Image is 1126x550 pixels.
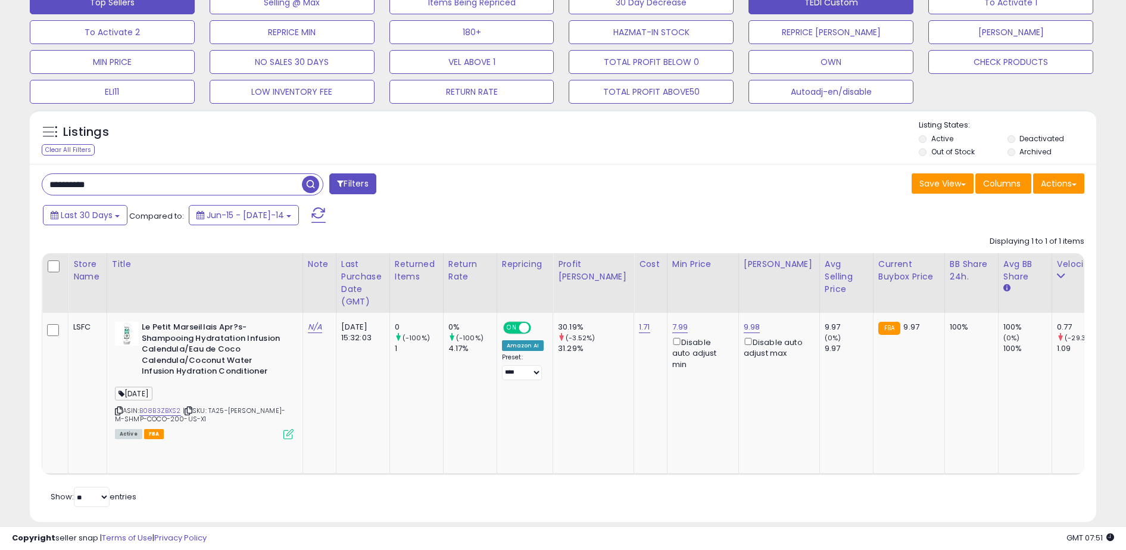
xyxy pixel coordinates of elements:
div: Profit [PERSON_NAME] [558,258,629,283]
img: 310V-dlH+yL._SL40_.jpg [115,322,139,346]
a: B08B3ZBXS2 [139,406,181,416]
span: ON [504,323,519,333]
div: 1 [395,343,443,354]
button: REPRICE [PERSON_NAME] [748,20,913,44]
a: Terms of Use [102,532,152,543]
span: OFF [529,323,548,333]
small: (-3.52%) [566,333,595,343]
div: Repricing [502,258,548,271]
div: Min Price [672,258,734,271]
b: Le Petit Marseillais Apr?s-Shampooing Hydratation Infusion Calendula/Eau de Coco Calendula/Coconu... [142,322,286,380]
button: TOTAL PROFIT ABOVE50 [569,80,734,104]
button: Columns [975,173,1031,194]
button: Filters [329,173,376,194]
button: REPRICE MIN [210,20,375,44]
span: Show: entries [51,491,136,502]
div: Avg BB Share [1003,258,1047,283]
button: RETURN RATE [389,80,554,104]
div: 31.29% [558,343,634,354]
span: All listings currently available for purchase on Amazon [115,429,142,439]
div: Return Rate [448,258,492,283]
div: 9.97 [825,322,873,333]
button: 180+ [389,20,554,44]
span: FBA [144,429,164,439]
a: N/A [308,321,322,333]
div: seller snap | | [12,533,207,544]
p: Listing States: [919,120,1096,131]
button: MIN PRICE [30,50,195,74]
div: Current Buybox Price [878,258,940,283]
div: 0 [395,322,443,333]
div: Disable auto adjust min [672,335,729,370]
small: (-100%) [456,333,484,343]
div: 100% [950,322,989,333]
button: Save View [912,173,974,194]
small: (0%) [825,333,841,343]
span: | SKU: TA25-[PERSON_NAME]-M-SHMP-COCO-200-US-X1 [115,406,285,424]
button: CHECK PRODUCTS [928,50,1093,74]
button: Actions [1033,173,1084,194]
div: 9.97 [825,343,873,354]
div: [PERSON_NAME] [744,258,815,271]
label: Out of Stock [931,147,975,157]
button: NO SALES 30 DAYS [210,50,375,74]
small: Avg BB Share. [1003,283,1010,294]
span: 2025-08-14 07:51 GMT [1066,532,1114,543]
div: LSFC [73,322,98,333]
span: Compared to: [129,210,184,222]
span: Last 30 Days [61,209,113,221]
div: 1.09 [1057,343,1105,354]
button: Autoadj-en/disable [748,80,913,104]
div: Displaying 1 to 1 of 1 items [990,236,1084,247]
div: Avg Selling Price [825,258,868,296]
small: (-29.36%) [1065,333,1099,343]
div: Returned Items [395,258,438,283]
div: Cost [639,258,662,271]
label: Active [931,133,953,144]
div: Clear All Filters [42,144,95,156]
span: Jun-15 - [DATE]-14 [207,209,284,221]
small: FBA [878,322,900,335]
div: Last Purchase Date (GMT) [341,258,385,308]
button: LOW INVENTORY FEE [210,80,375,104]
div: Title [112,258,298,271]
a: 7.99 [672,321,688,333]
a: Privacy Policy [154,532,207,543]
div: ASIN: [115,322,294,438]
a: 9.98 [744,321,760,333]
small: (0%) [1003,333,1020,343]
div: 4.17% [448,343,497,354]
a: 1.71 [639,321,650,333]
label: Deactivated [1019,133,1064,144]
strong: Copyright [12,532,55,543]
div: [DATE] 15:32:03 [341,322,380,343]
span: Columns [983,178,1021,189]
button: Last 30 Days [43,205,127,225]
button: Jun-15 - [DATE]-14 [189,205,299,225]
button: TOTAL PROFIT BELOW 0 [569,50,734,74]
button: OWN [748,50,913,74]
button: ELI11 [30,80,195,104]
div: 30.19% [558,322,634,333]
div: Preset: [502,353,544,380]
button: To Activate 2 [30,20,195,44]
span: [DATE] [115,387,152,400]
div: Amazon AI [502,340,544,351]
div: Velocity [1057,258,1100,271]
button: VEL ABOVE 1 [389,50,554,74]
h5: Listings [63,124,109,141]
div: Disable auto adjust max [744,335,810,359]
small: (-100%) [403,333,430,343]
div: BB Share 24h. [950,258,993,283]
div: Note [308,258,331,271]
span: 9.97 [903,321,919,333]
div: Store Name [73,258,102,283]
button: HAZMAT-IN STOCK [569,20,734,44]
div: 0.77 [1057,322,1105,333]
div: 100% [1003,322,1052,333]
div: 0% [448,322,497,333]
button: [PERSON_NAME] [928,20,1093,44]
div: 100% [1003,343,1052,354]
label: Archived [1019,147,1052,157]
